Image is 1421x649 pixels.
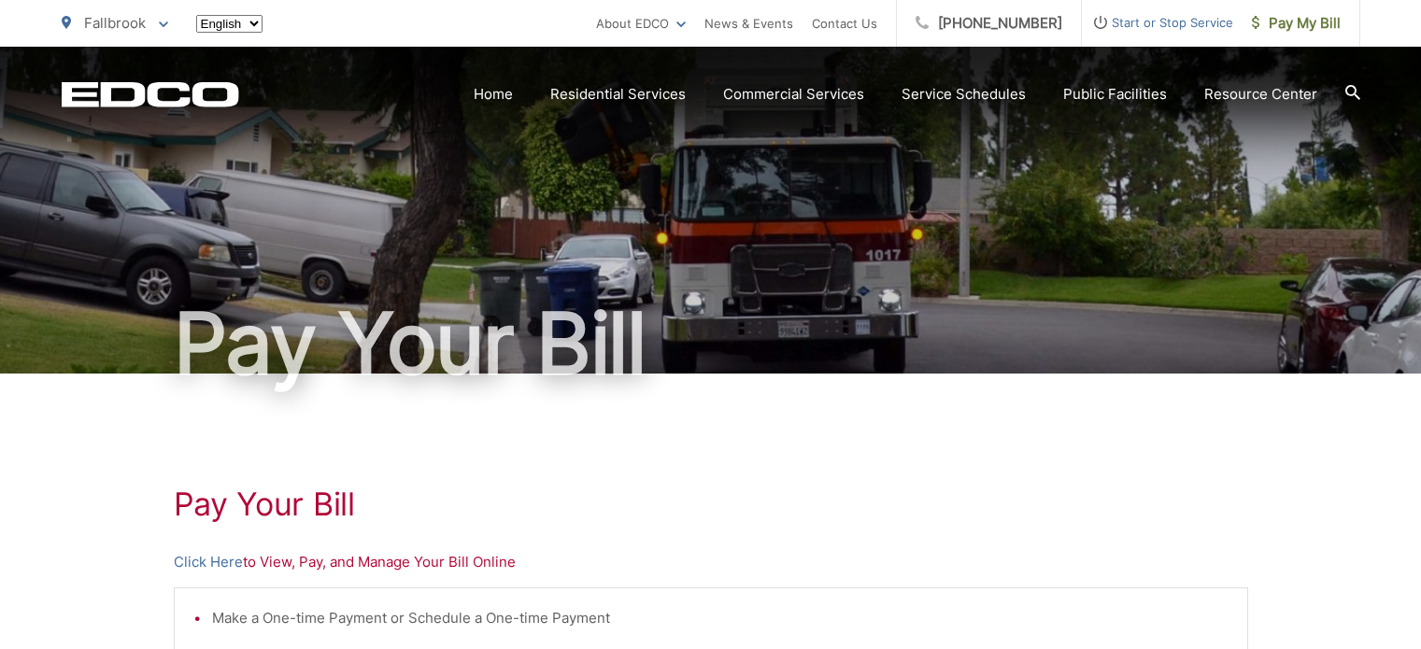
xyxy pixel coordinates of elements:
[62,297,1360,390] h1: Pay Your Bill
[723,83,864,106] a: Commercial Services
[62,81,239,107] a: EDCD logo. Return to the homepage.
[174,551,243,573] a: Click Here
[596,12,686,35] a: About EDCO
[196,15,263,33] select: Select a language
[1204,83,1317,106] a: Resource Center
[704,12,793,35] a: News & Events
[550,83,686,106] a: Residential Services
[1252,12,1341,35] span: Pay My Bill
[812,12,877,35] a: Contact Us
[902,83,1026,106] a: Service Schedules
[174,551,1248,573] p: to View, Pay, and Manage Your Bill Online
[1063,83,1167,106] a: Public Facilities
[212,607,1229,629] li: Make a One-time Payment or Schedule a One-time Payment
[474,83,513,106] a: Home
[84,14,146,32] span: Fallbrook
[174,486,1248,523] h1: Pay Your Bill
